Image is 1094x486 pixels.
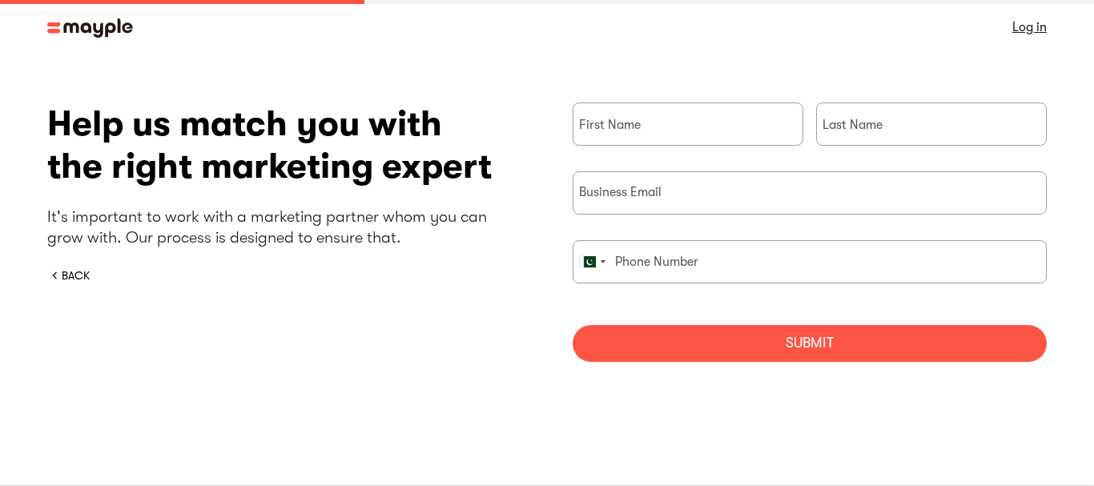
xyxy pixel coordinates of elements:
div: Pakistan (‫پاکستان‬‎): +92 [573,241,610,283]
input: Phone Number [573,240,1047,283]
a: Log in [1012,16,1047,38]
p: It's important to work with a marketing partner whom you can grow with. Our process is designed t... [47,207,521,248]
h1: Help us match you with the right marketing expert [47,102,521,187]
form: briefForm [573,102,1047,362]
div: BACK [62,267,90,283]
